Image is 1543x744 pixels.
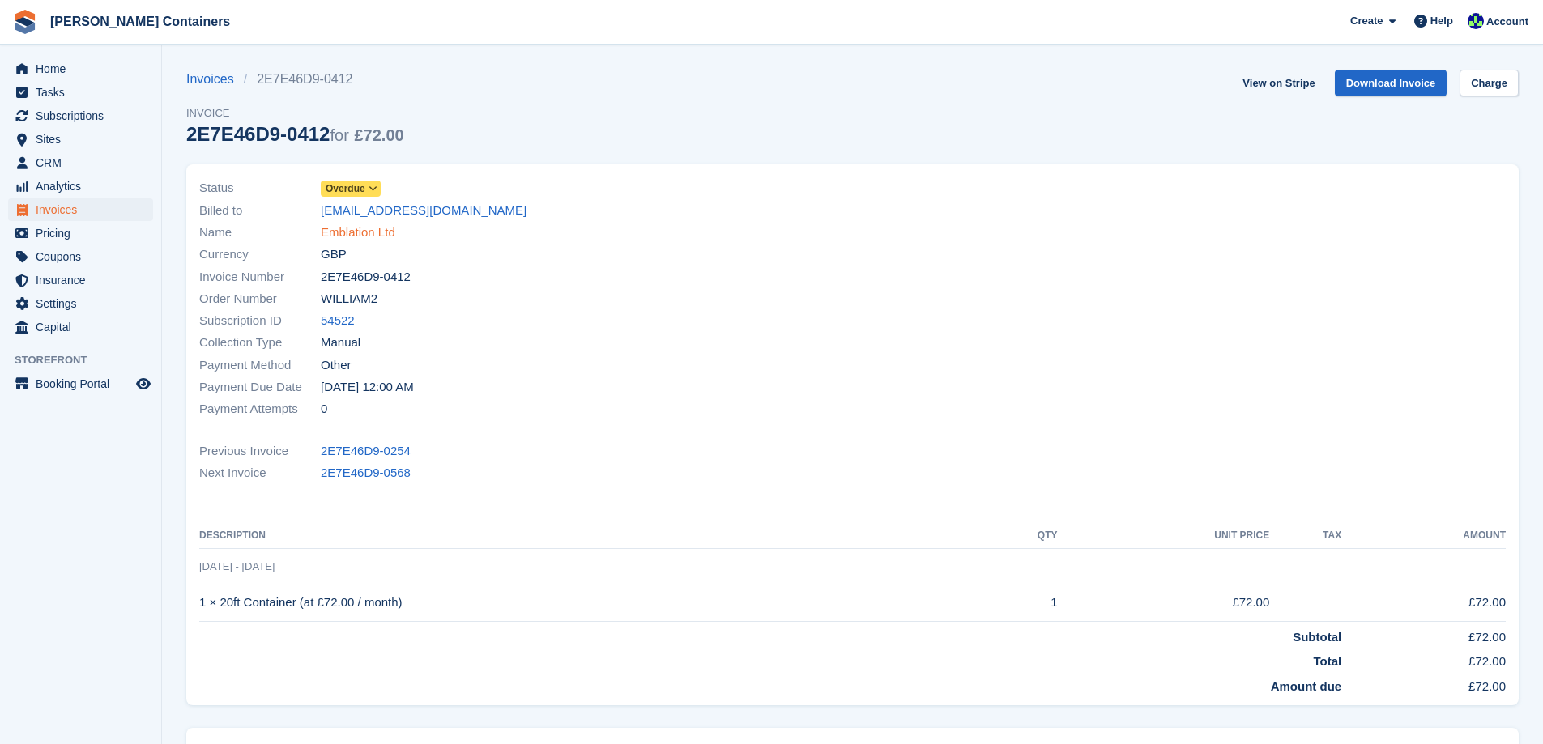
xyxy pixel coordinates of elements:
td: £72.00 [1341,671,1506,696]
span: Insurance [36,269,133,291]
a: Emblation Ltd [321,223,395,242]
a: [PERSON_NAME] Containers [44,8,237,35]
a: menu [8,81,153,104]
nav: breadcrumbs [186,70,404,89]
span: [DATE] - [DATE] [199,560,275,572]
span: Sites [36,128,133,151]
span: 0 [321,400,327,419]
span: Billed to [199,202,321,220]
a: menu [8,198,153,221]
a: 2E7E46D9-0254 [321,442,411,461]
span: Subscriptions [36,104,133,127]
a: Preview store [134,374,153,393]
a: 2E7E46D9-0568 [321,464,411,483]
strong: Total [1313,654,1341,668]
strong: Subtotal [1293,630,1341,644]
td: £72.00 [1341,646,1506,671]
td: £72.00 [1057,585,1269,621]
a: menu [8,372,153,395]
th: Tax [1269,523,1341,549]
a: [EMAIL_ADDRESS][DOMAIN_NAME] [321,202,526,220]
span: Invoice Number [199,268,321,287]
a: menu [8,222,153,244]
img: stora-icon-8386f47178a22dfd0bd8f6a31ec36ba5ce8667c1dd55bd0f319d3a0aa187defe.svg [13,10,37,34]
span: WILLIAM2 [321,290,377,308]
td: 1 × 20ft Container (at £72.00 / month) [199,585,981,621]
span: Storefront [15,352,161,368]
span: Coupons [36,245,133,268]
a: menu [8,57,153,80]
a: 54522 [321,312,355,330]
div: 2E7E46D9-0412 [186,123,404,145]
span: Payment Due Date [199,378,321,397]
span: Order Number [199,290,321,308]
a: Download Invoice [1335,70,1447,96]
span: Collection Type [199,334,321,352]
img: Audra Whitelaw [1468,13,1484,29]
span: GBP [321,245,347,264]
a: menu [8,175,153,198]
a: menu [8,269,153,291]
span: Other [321,356,352,375]
span: Status [199,179,321,198]
a: menu [8,245,153,268]
span: Overdue [326,181,365,196]
span: for [330,126,348,144]
a: menu [8,128,153,151]
td: £72.00 [1341,621,1506,646]
span: Invoice [186,105,404,121]
span: Next Invoice [199,464,321,483]
th: Description [199,523,981,549]
a: menu [8,151,153,174]
strong: Amount due [1271,679,1342,693]
span: Name [199,223,321,242]
th: QTY [981,523,1058,549]
a: menu [8,292,153,315]
span: Currency [199,245,321,264]
a: menu [8,316,153,338]
span: Help [1430,13,1453,29]
span: Analytics [36,175,133,198]
span: Payment Method [199,356,321,375]
a: Charge [1460,70,1519,96]
span: £72.00 [354,126,403,144]
span: Tasks [36,81,133,104]
span: Invoices [36,198,133,221]
span: Create [1350,13,1383,29]
span: Payment Attempts [199,400,321,419]
a: View on Stripe [1236,70,1321,96]
a: Invoices [186,70,244,89]
span: Account [1486,14,1528,30]
span: Settings [36,292,133,315]
a: menu [8,104,153,127]
span: Home [36,57,133,80]
td: 1 [981,585,1058,621]
a: Overdue [321,179,381,198]
th: Amount [1341,523,1506,549]
span: Subscription ID [199,312,321,330]
span: CRM [36,151,133,174]
span: Booking Portal [36,372,133,395]
span: Previous Invoice [199,442,321,461]
span: 2E7E46D9-0412 [321,268,411,287]
span: Manual [321,334,360,352]
span: Pricing [36,222,133,244]
th: Unit Price [1057,523,1269,549]
span: Capital [36,316,133,338]
time: 2024-12-05 00:00:00 UTC [321,378,414,397]
td: £72.00 [1341,585,1506,621]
